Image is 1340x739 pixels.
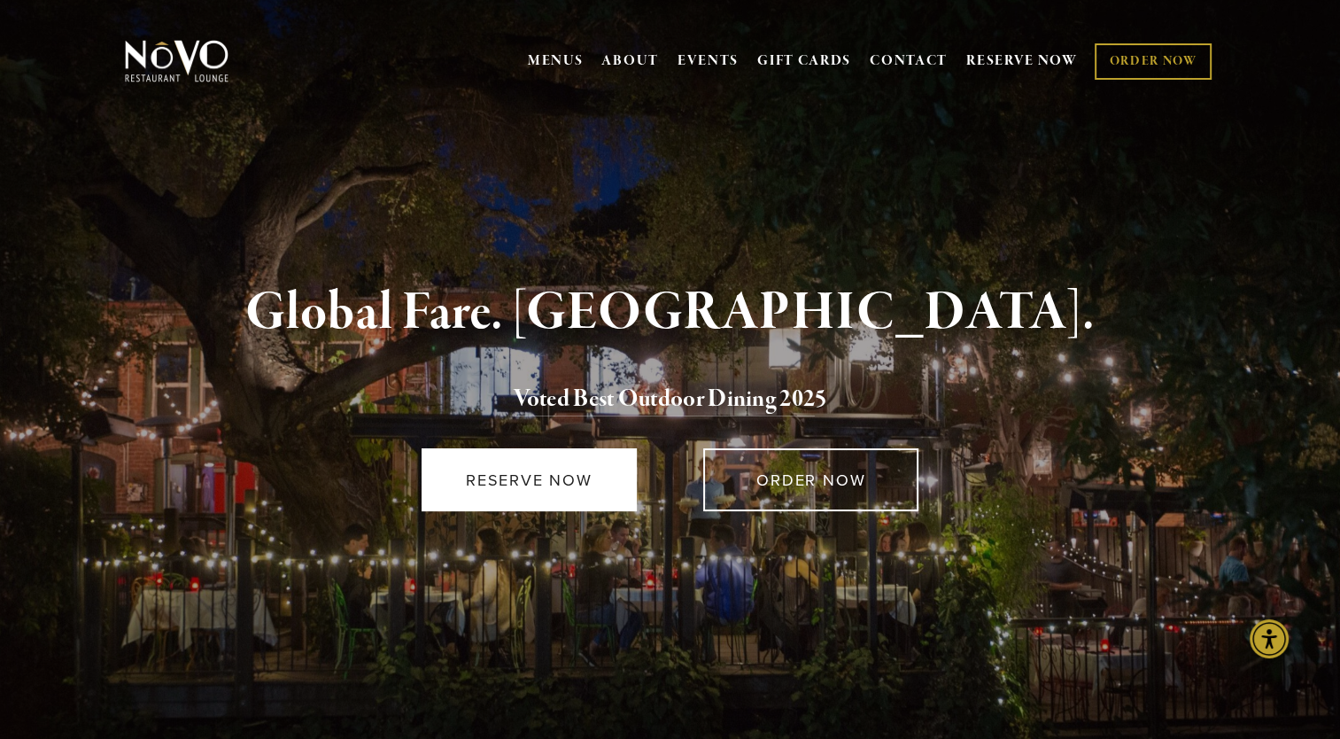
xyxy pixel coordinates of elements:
a: RESERVE NOW [422,448,637,511]
a: ORDER NOW [703,448,918,511]
strong: Global Fare. [GEOGRAPHIC_DATA]. [245,279,1095,346]
a: Voted Best Outdoor Dining 202 [513,384,815,417]
img: Novo Restaurant &amp; Lounge [121,39,232,83]
h2: 5 [154,381,1187,418]
a: ABOUT [601,52,659,70]
div: Accessibility Menu [1250,619,1289,658]
a: GIFT CARDS [757,44,851,78]
a: CONTACT [870,44,948,78]
a: RESERVE NOW [966,44,1078,78]
a: ORDER NOW [1095,43,1211,80]
a: MENUS [528,52,584,70]
a: EVENTS [678,52,739,70]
